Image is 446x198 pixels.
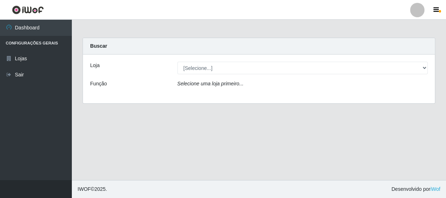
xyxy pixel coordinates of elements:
span: Desenvolvido por [391,185,440,193]
img: CoreUI Logo [12,5,44,14]
span: © 2025 . [78,185,107,193]
i: Selecione uma loja primeiro... [177,81,243,86]
label: Função [90,80,107,88]
strong: Buscar [90,43,107,49]
span: IWOF [78,186,91,192]
label: Loja [90,62,99,69]
a: iWof [430,186,440,192]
